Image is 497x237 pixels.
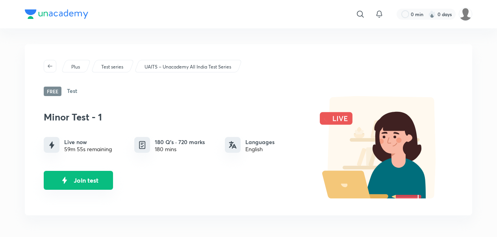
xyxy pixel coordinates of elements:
[155,146,205,152] div: 180 mins
[47,140,57,150] img: live-icon
[229,141,237,149] img: languages
[428,10,436,18] img: streak
[145,63,231,70] p: UAITS – Unacademy All India Test Series
[44,111,308,123] h3: Minor Test - 1
[137,140,147,150] img: quiz info
[44,171,113,190] button: Join test
[245,146,274,152] div: English
[101,63,123,70] p: Test series
[155,138,205,146] h6: 180 Q’s · 720 marks
[71,63,80,70] p: Plus
[245,138,274,146] h6: Languages
[64,146,112,152] div: 59m 55s remaining
[67,87,77,96] h6: Test
[64,138,112,146] h6: Live now
[25,9,88,19] img: Company Logo
[100,63,125,70] a: Test series
[312,96,453,198] img: live
[70,63,82,70] a: Plus
[459,7,472,21] img: ved waghmare
[59,174,70,186] img: live-icon
[44,87,61,96] span: Free
[143,63,233,70] a: UAITS – Unacademy All India Test Series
